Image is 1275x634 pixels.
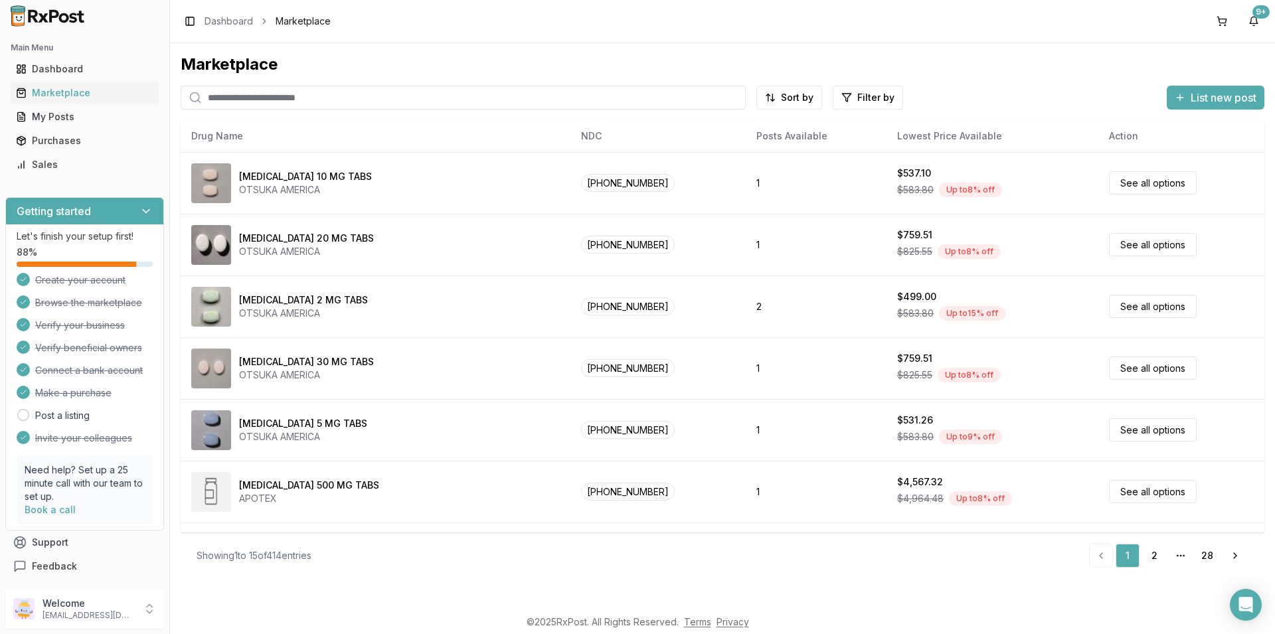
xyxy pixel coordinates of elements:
[35,386,112,400] span: Make a purchase
[11,57,159,81] a: Dashboard
[897,414,933,427] div: $531.26
[746,152,887,214] td: 1
[5,530,164,554] button: Support
[938,244,1001,259] div: Up to 8 % off
[11,129,159,153] a: Purchases
[35,432,132,445] span: Invite your colleagues
[1167,86,1264,110] button: List new post
[1222,544,1248,568] a: Go to next page
[684,616,711,627] a: Terms
[1191,90,1256,106] span: List new post
[756,86,822,110] button: Sort by
[939,183,1002,197] div: Up to 8 % off
[191,287,231,327] img: Abilify 2 MG TABS
[746,276,887,337] td: 2
[239,293,368,307] div: [MEDICAL_DATA] 2 MG TABS
[581,483,675,501] span: [PHONE_NUMBER]
[11,81,159,105] a: Marketplace
[239,368,374,382] div: OTSUKA AMERICA
[35,341,142,355] span: Verify beneficial owners
[181,54,1264,75] div: Marketplace
[581,174,675,192] span: [PHONE_NUMBER]
[1243,11,1264,32] button: 9+
[570,120,746,152] th: NDC
[16,134,153,147] div: Purchases
[938,368,1001,382] div: Up to 8 % off
[197,549,311,562] div: Showing 1 to 15 of 414 entries
[16,86,153,100] div: Marketplace
[11,42,159,53] h2: Main Menu
[949,491,1012,506] div: Up to 8 % off
[897,167,931,180] div: $537.10
[897,245,932,258] span: $825.55
[897,492,944,505] span: $4,964.48
[205,15,331,28] nav: breadcrumb
[581,236,675,254] span: [PHONE_NUMBER]
[1252,5,1270,19] div: 9+
[781,91,813,104] span: Sort by
[181,120,570,152] th: Drug Name
[897,352,932,365] div: $759.51
[1109,357,1197,380] a: See all options
[16,62,153,76] div: Dashboard
[35,296,142,309] span: Browse the marketplace
[191,163,231,203] img: Abilify 10 MG TABS
[239,183,372,197] div: OTSUKA AMERICA
[1109,233,1197,256] a: See all options
[1109,480,1197,503] a: See all options
[239,355,374,368] div: [MEDICAL_DATA] 30 MG TABS
[1098,120,1264,152] th: Action
[1109,171,1197,195] a: See all options
[897,290,936,303] div: $499.00
[1230,589,1262,621] div: Open Intercom Messenger
[239,170,372,183] div: [MEDICAL_DATA] 10 MG TABS
[581,421,675,439] span: [PHONE_NUMBER]
[35,274,126,287] span: Create your account
[191,410,231,450] img: Abilify 5 MG TABS
[205,15,253,28] a: Dashboard
[25,504,76,515] a: Book a call
[191,225,231,265] img: Abilify 20 MG TABS
[897,368,932,382] span: $825.55
[239,430,367,443] div: OTSUKA AMERICA
[1109,295,1197,318] a: See all options
[1167,92,1264,106] a: List new post
[897,183,934,197] span: $583.80
[42,597,135,610] p: Welcome
[5,554,164,578] button: Feedback
[746,337,887,399] td: 1
[581,359,675,377] span: [PHONE_NUMBER]
[939,306,1005,321] div: Up to 15 % off
[191,349,231,388] img: Abilify 30 MG TABS
[276,15,331,28] span: Marketplace
[897,475,943,489] div: $4,567.32
[5,154,164,175] button: Sales
[1195,544,1219,568] a: 28
[13,598,35,619] img: User avatar
[17,230,153,243] p: Let's finish your setup first!
[1109,418,1197,441] a: See all options
[35,409,90,422] a: Post a listing
[833,86,903,110] button: Filter by
[5,58,164,80] button: Dashboard
[16,110,153,123] div: My Posts
[717,616,749,627] a: Privacy
[746,461,887,522] td: 1
[11,105,159,129] a: My Posts
[17,246,37,259] span: 88 %
[239,307,368,320] div: OTSUKA AMERICA
[746,399,887,461] td: 1
[5,82,164,104] button: Marketplace
[32,560,77,573] span: Feedback
[897,430,934,443] span: $583.80
[239,245,374,258] div: OTSUKA AMERICA
[1089,544,1248,568] nav: pagination
[25,463,145,503] p: Need help? Set up a 25 minute call with our team to set up.
[1116,544,1140,568] a: 1
[897,228,932,242] div: $759.51
[857,91,894,104] span: Filter by
[897,307,934,320] span: $583.80
[1142,544,1166,568] a: 2
[11,153,159,177] a: Sales
[35,364,143,377] span: Connect a bank account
